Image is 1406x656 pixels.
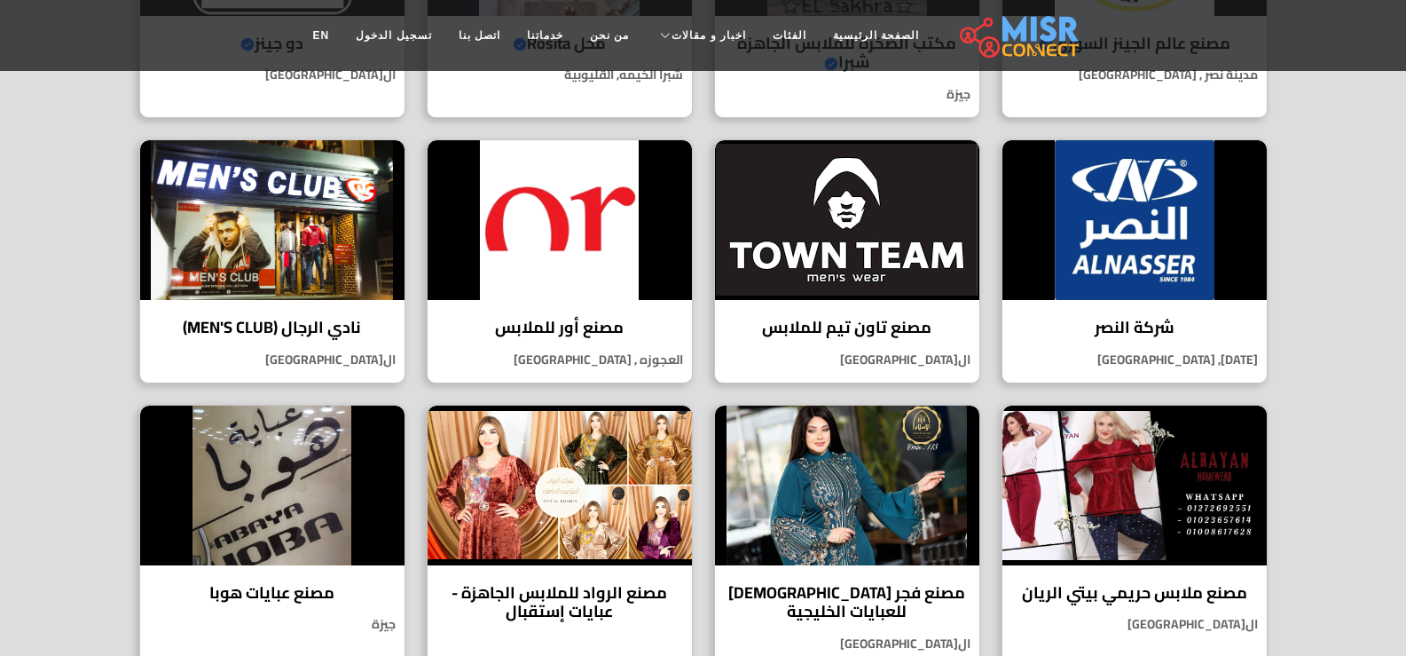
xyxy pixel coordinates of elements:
a: اخبار و مقالات [642,19,759,52]
img: مصنع عبايات هوبا [140,406,405,565]
h4: مصنع تاون تيم للملابس [728,318,966,337]
img: main.misr_connect [960,13,1079,58]
p: ال[GEOGRAPHIC_DATA] [140,351,405,369]
a: نادي الرجال (MEN'S CLUB) نادي الرجال (MEN'S CLUB) ال[GEOGRAPHIC_DATA] [129,139,416,383]
img: نادي الرجال (MEN'S CLUB) [140,140,405,300]
a: خدماتنا [514,19,577,52]
h4: مكتب الصخرة للملابس الجاهزة شبرا [728,34,966,72]
p: ال[GEOGRAPHIC_DATA] [715,351,979,369]
a: تسجيل الدخول [342,19,444,52]
p: مدينة نصر , [GEOGRAPHIC_DATA] [1002,66,1267,84]
h4: نادي الرجال (MEN'S CLUB) [153,318,391,337]
img: مصنع الرواد للملابس الجاهزة - عبايات إستقبال [428,406,692,565]
a: اتصل بنا [445,19,514,52]
h4: مصنع عبايات هوبا [153,583,391,603]
a: مصنع تاون تيم للملابس مصنع تاون تيم للملابس ال[GEOGRAPHIC_DATA] [703,139,991,383]
p: العجوزه , [GEOGRAPHIC_DATA] [428,351,692,369]
p: جيزة [715,85,979,104]
a: شركة النصر شركة النصر [DATE], [GEOGRAPHIC_DATA] [991,139,1278,383]
h4: مصنع أور للملابس [441,318,679,337]
a: الصفحة الرئيسية [820,19,932,52]
p: شبرا الخيمه, القليوبية [428,66,692,84]
p: ال[GEOGRAPHIC_DATA] [140,66,405,84]
h4: مصنع الرواد للملابس الجاهزة - عبايات إستقبال [441,583,679,621]
p: ال[GEOGRAPHIC_DATA] [1002,615,1267,634]
a: مصنع أور للملابس مصنع أور للملابس العجوزه , [GEOGRAPHIC_DATA] [416,139,703,383]
a: الفئات [759,19,820,52]
h4: مصنع ملابس حريمي بيتي الريان [1016,583,1253,603]
img: مصنع فجر الإسلام للعبايات الخليجية [715,406,979,565]
p: [DATE], [GEOGRAPHIC_DATA] [1002,351,1267,369]
p: جيزة [140,615,405,634]
a: من نحن [577,19,642,52]
h4: مصنع فجر [DEMOGRAPHIC_DATA] للعبايات الخليجية [728,583,966,621]
img: شركة النصر [1002,140,1267,300]
h4: شركة النصر [1016,318,1253,337]
img: مصنع ملابس حريمي بيتي الريان [1002,406,1267,565]
p: ال[GEOGRAPHIC_DATA] [715,635,979,653]
span: اخبار و مقالات [672,28,746,43]
a: EN [300,19,343,52]
img: مصنع تاون تيم للملابس [715,140,979,300]
img: مصنع أور للملابس [428,140,692,300]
